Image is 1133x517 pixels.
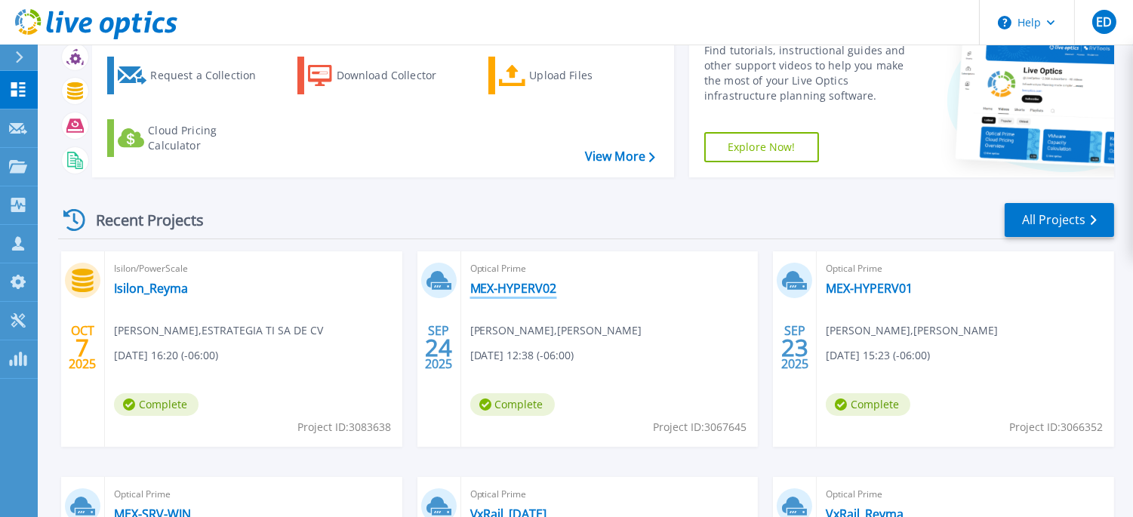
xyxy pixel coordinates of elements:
[826,322,998,339] span: [PERSON_NAME] , [PERSON_NAME]
[337,60,457,91] div: Download Collector
[68,320,97,375] div: OCT 2025
[470,393,555,416] span: Complete
[826,486,1105,503] span: Optical Prime
[704,132,819,162] a: Explore Now!
[826,393,910,416] span: Complete
[470,347,574,364] span: [DATE] 12:38 (-06:00)
[1005,203,1114,237] a: All Projects
[653,419,747,435] span: Project ID: 3067645
[470,281,557,296] a: MEX-HYPERV02
[107,119,276,157] a: Cloud Pricing Calculator
[826,281,913,296] a: MEX-HYPERV01
[114,393,199,416] span: Complete
[114,322,323,339] span: [PERSON_NAME] , ESTRATEGIA TI SA DE CV
[150,60,271,91] div: Request a Collection
[488,57,657,94] a: Upload Files
[107,57,276,94] a: Request a Collection
[297,57,466,94] a: Download Collector
[58,202,224,238] div: Recent Projects
[529,60,650,91] div: Upload Files
[424,320,453,375] div: SEP 2025
[75,341,89,354] span: 7
[826,347,930,364] span: [DATE] 15:23 (-06:00)
[470,486,750,503] span: Optical Prime
[704,43,917,103] div: Find tutorials, instructional guides and other support videos to help you make the most of your L...
[470,322,642,339] span: [PERSON_NAME] , [PERSON_NAME]
[780,320,809,375] div: SEP 2025
[470,260,750,277] span: Optical Prime
[826,260,1105,277] span: Optical Prime
[585,149,655,164] a: View More
[1009,419,1103,435] span: Project ID: 3066352
[1096,16,1112,28] span: ED
[297,419,391,435] span: Project ID: 3083638
[114,281,188,296] a: Isilon_Reyma
[114,486,393,503] span: Optical Prime
[425,341,452,354] span: 24
[148,123,269,153] div: Cloud Pricing Calculator
[114,260,393,277] span: Isilon/PowerScale
[781,341,808,354] span: 23
[114,347,218,364] span: [DATE] 16:20 (-06:00)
